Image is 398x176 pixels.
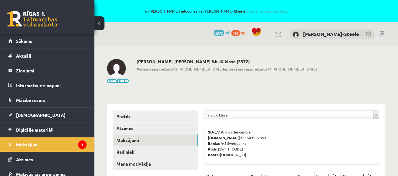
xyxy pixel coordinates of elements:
b: Pēdējo reizi redzēts [137,66,173,71]
a: Profils [113,111,198,122]
a: Maksājumi [113,134,198,146]
b: SIA „V.V. mācību centrs” [208,129,253,134]
legend: Maksājumi [16,137,87,152]
span: Atzīmes [16,156,33,162]
legend: Ziņojumi [16,63,87,78]
a: Sākums [8,34,87,48]
span: xp [241,30,245,35]
b: [DOMAIN_NAME].: [208,135,242,140]
a: Mana motivācija [113,158,198,170]
a: Ziņojumi [8,63,87,78]
span: 467 [231,30,240,36]
i: 1 [78,140,87,149]
a: 5372 mP [214,30,230,35]
a: Digitālie materiāli [8,122,87,137]
span: Mācību resursi [16,97,47,103]
a: Atzīmes [113,122,198,134]
a: Maksājumi1 [8,137,87,152]
b: Kods: [208,146,218,151]
b: Iepriekšējo reizi redzēts [223,66,267,71]
legend: Informatīvie ziņojumi [16,78,87,93]
a: Informatīvie ziņojumi [8,78,87,93]
b: Konts: [208,152,220,157]
img: Ēriks Jurģis Zuments-Steele [107,59,126,78]
a: [DEMOGRAPHIC_DATA] [8,108,87,122]
span: Digitālie materiāli [16,127,53,133]
a: 467 xp [231,30,248,35]
button: Mainīt bildi [107,79,129,83]
p: 53603062391 A/S Swedbanka [SWIFT_CODE] [FINANCIAL_ID] [208,129,376,157]
a: Atpakaļ uz savu lietotāju [245,9,288,14]
span: 5372 [214,30,224,36]
a: 9.b JK klase [205,111,379,119]
a: Mācību resursi [8,93,87,107]
a: Radinieki [113,146,198,158]
span: Aktuāli [16,53,31,59]
span: [DEMOGRAPHIC_DATA] [16,112,65,118]
span: Tu ([PERSON_NAME]) ielogojies kā [PERSON_NAME]-Steele [72,9,358,13]
img: Ēriks Jurģis Zuments-Steele [293,31,299,38]
a: Atzīmes [8,152,87,167]
span: 9.b JK klase [207,111,371,119]
span: 12:[PHONE_NUMBER][DATE] 14:[PHONE_NUMBER][DATE] [137,66,317,72]
a: Aktuāli [8,48,87,63]
h2: [PERSON_NAME]-[PERSON_NAME] 9.b JK klase (5372) [137,59,317,64]
span: mP [225,30,230,35]
a: [PERSON_NAME]-Steele [303,31,359,37]
a: Rīgas 1. Tālmācības vidusskola [7,11,57,27]
b: Banka: [208,141,221,146]
span: Sākums [16,38,32,44]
